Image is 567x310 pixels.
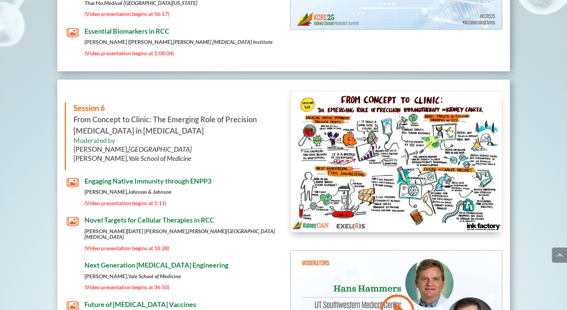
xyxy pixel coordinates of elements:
[73,103,257,135] strong: From Concept to Clinic: The Emerging Role of Precision [MEDICAL_DATA] in [MEDICAL_DATA]
[84,200,166,206] span: (Video presentation begins at 1:11)
[84,261,228,269] span: Next Generation [MEDICAL_DATA] Engineering
[73,145,192,153] span: [PERSON_NAME],
[128,273,181,279] em: Yale School of Medicine
[73,136,269,167] h6: Moderated by
[84,188,172,195] strong: [PERSON_NAME],
[128,145,192,153] em: [GEOGRAPHIC_DATA]
[67,216,79,228] span: 
[173,39,273,45] em: [PERSON_NAME] [MEDICAL_DATA] Institute
[84,39,273,45] strong: [PERSON_NAME] ([PERSON_NAME],
[84,11,169,17] span: (Video presentation begins at 56:17)
[128,154,191,162] em: Yale School of Medicine
[84,50,174,56] span: (Video presentation begins at 1:08:04)
[84,228,275,240] em: [PERSON_NAME][GEOGRAPHIC_DATA][MEDICAL_DATA]
[84,284,169,290] span: (Video presentation begins at 36:50)
[84,216,214,224] span: Novel Targets for Cellular Therapies in RCC
[84,273,181,279] strong: [PERSON_NAME],
[73,103,105,112] span: Session 6
[84,245,169,251] span: (Video presentation begins at 18:28)
[84,228,275,240] strong: [PERSON_NAME][DATE] [PERSON_NAME],
[84,177,211,185] span: Engaging Native Immunity through ENPP3
[291,91,502,232] img: KidneyCAN_Ink Factory_Board Session 6
[84,300,196,308] span: Future of [MEDICAL_DATA] Vaccines
[67,27,79,39] span: 
[84,27,169,35] span: Essential Biomarkers in RCC
[67,177,79,189] span: 
[128,188,172,195] em: Johnson & Johnson
[73,154,191,162] span: [PERSON_NAME],
[67,261,79,273] span: 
